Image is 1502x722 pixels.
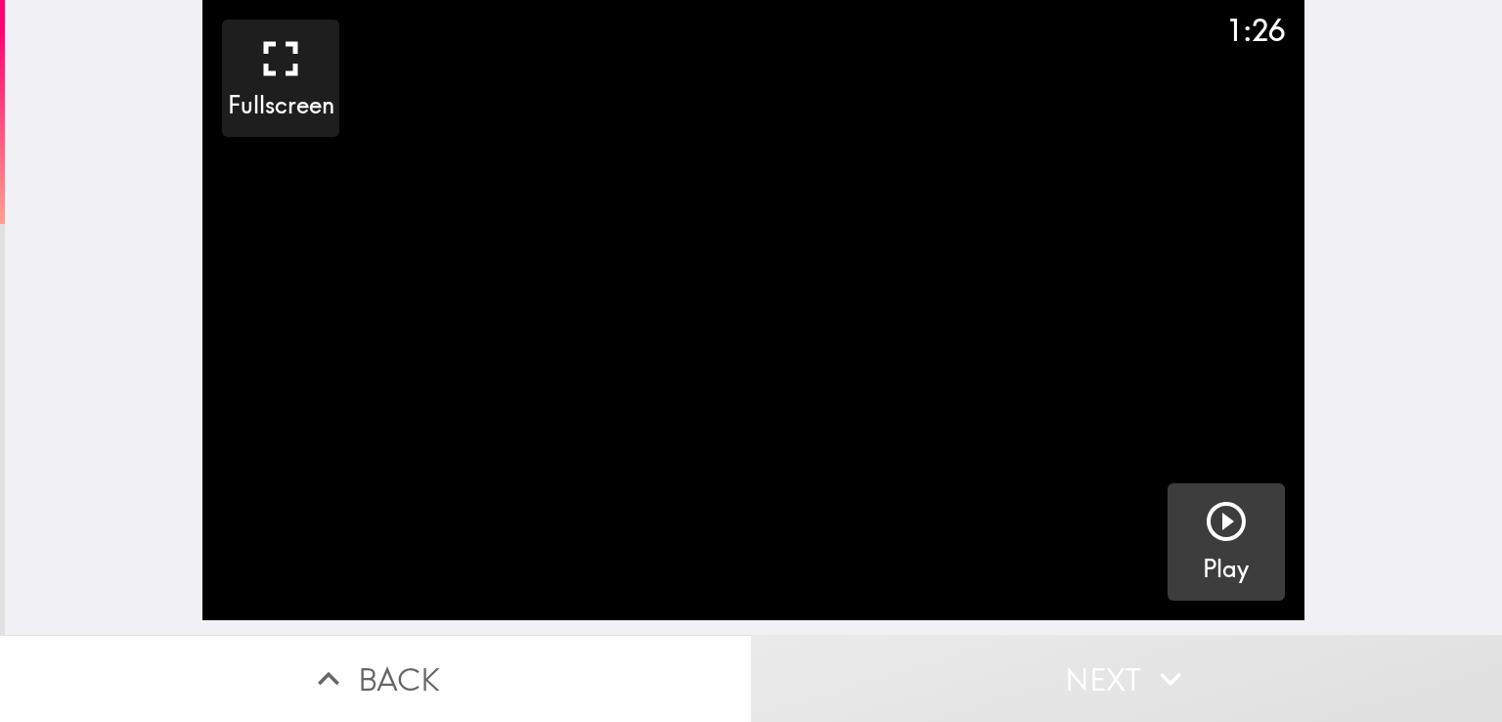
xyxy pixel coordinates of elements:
[751,635,1502,722] button: Next
[228,89,334,122] h5: Fullscreen
[1226,10,1285,51] div: 1:26
[1203,553,1249,586] h5: Play
[222,20,339,137] button: Fullscreen
[1168,483,1285,601] button: Play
